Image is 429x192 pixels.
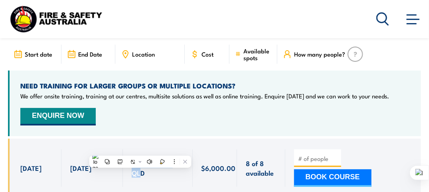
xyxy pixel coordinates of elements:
[132,51,155,57] span: Location
[243,47,272,61] span: Available spots
[202,163,236,172] span: $6,000.00
[78,51,102,57] span: End Date
[20,163,42,172] span: [DATE]
[294,169,372,187] button: BOOK COURSE
[25,51,52,57] span: Start date
[132,159,184,177] span: SALISBURY - QLD
[70,163,91,172] span: [DATE]
[202,51,214,57] span: Cost
[294,51,345,57] span: How many people?
[20,81,389,90] h4: NEED TRAINING FOR LARGER GROUPS OR MULTIPLE LOCATIONS?
[299,155,338,163] input: # of people
[20,92,389,100] p: We offer onsite training, training at our centres, multisite solutions as well as online training...
[246,159,276,177] span: 8 of 8 available
[20,108,96,125] button: ENQUIRE NOW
